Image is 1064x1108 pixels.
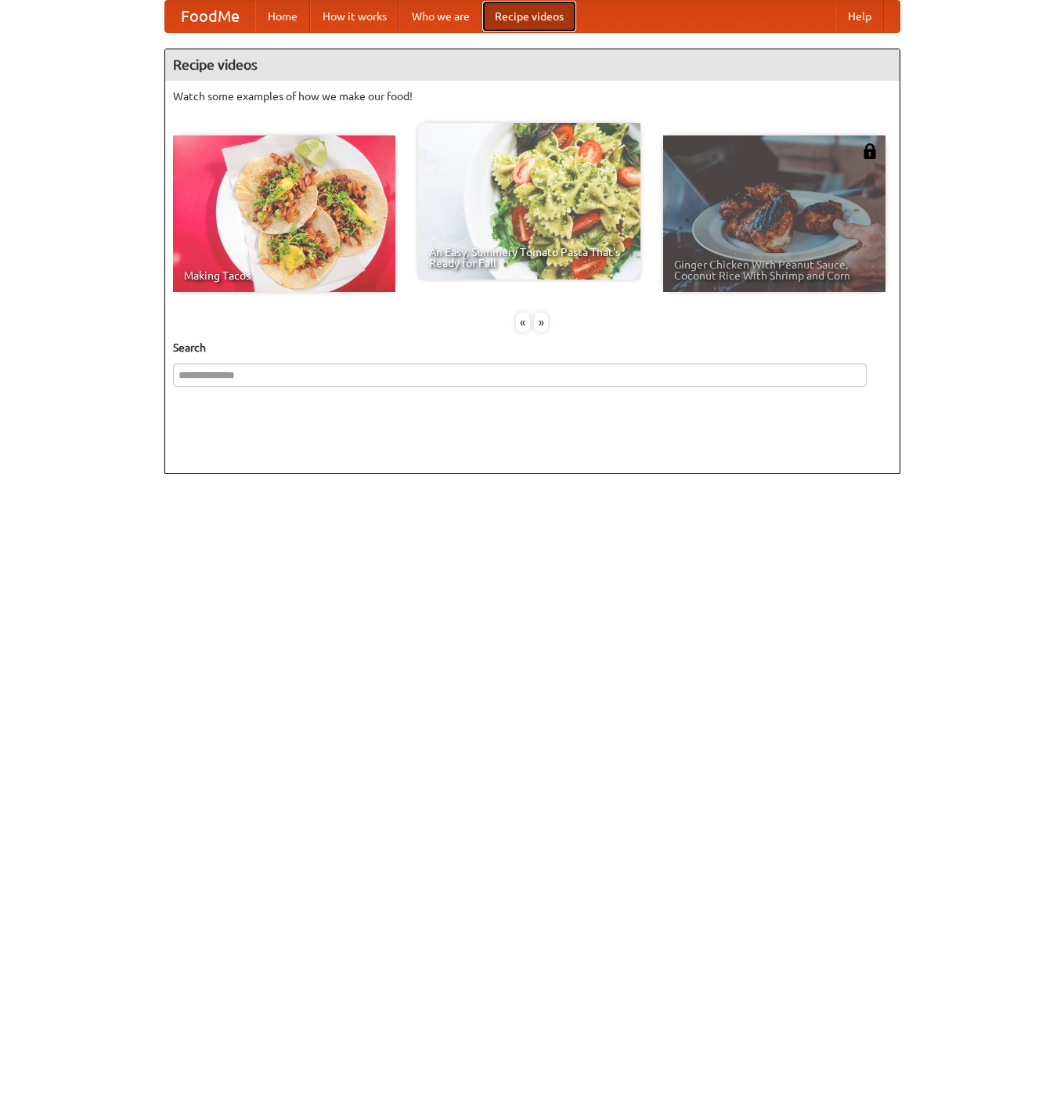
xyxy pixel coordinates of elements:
a: Help [835,1,884,32]
h5: Search [173,340,892,355]
a: Recipe videos [482,1,576,32]
a: FoodMe [165,1,255,32]
div: « [516,312,530,332]
img: 483408.png [862,143,878,159]
a: Making Tacos [173,135,395,292]
span: Making Tacos [184,270,384,281]
h4: Recipe videos [165,49,900,81]
div: » [534,312,548,332]
span: An Easy, Summery Tomato Pasta That's Ready for Fall [429,247,629,269]
a: Who we are [399,1,482,32]
a: Home [255,1,310,32]
a: How it works [310,1,399,32]
a: An Easy, Summery Tomato Pasta That's Ready for Fall [418,123,640,280]
p: Watch some examples of how we make our food! [173,88,892,104]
